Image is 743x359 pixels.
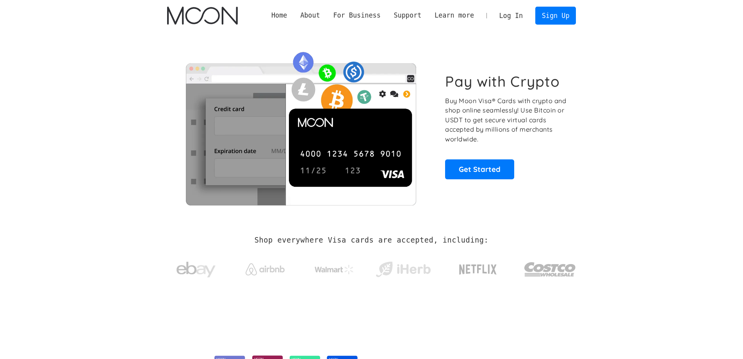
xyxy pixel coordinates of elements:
[246,263,285,275] img: Airbnb
[387,11,428,20] div: Support
[255,236,488,245] h2: Shop everywhere Visa cards are accepted, including:
[236,255,294,279] a: Airbnb
[167,7,238,25] a: home
[167,46,435,205] img: Moon Cards let you spend your crypto anywhere Visa is accepted.
[445,73,560,90] h1: Pay with Crypto
[445,96,567,144] p: Buy Moon Visa® Cards with crypto and shop online seamlessly! Use Bitcoin or USDT to get secure vi...
[458,260,497,279] img: Netflix
[435,11,474,20] div: Learn more
[394,11,421,20] div: Support
[493,7,529,24] a: Log In
[167,7,238,25] img: Moon Logo
[445,159,514,179] a: Get Started
[327,11,387,20] div: For Business
[265,11,294,20] a: Home
[333,11,380,20] div: For Business
[315,265,354,274] img: Walmart
[374,252,432,284] a: iHerb
[167,250,225,286] a: ebay
[524,247,576,288] a: Costco
[443,252,513,283] a: Netflix
[374,259,432,280] img: iHerb
[294,11,326,20] div: About
[428,11,481,20] div: Learn more
[535,7,576,24] a: Sign Up
[524,255,576,284] img: Costco
[176,257,216,282] img: ebay
[305,257,363,278] a: Walmart
[300,11,320,20] div: About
